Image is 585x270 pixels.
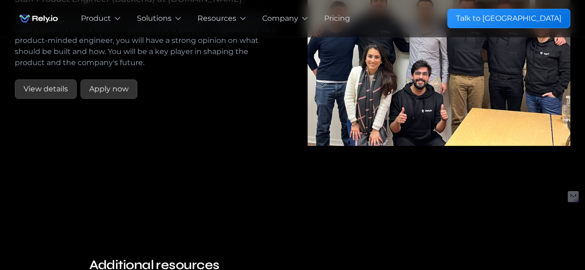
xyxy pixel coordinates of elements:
[524,209,572,257] iframe: Chatbot
[15,9,62,28] img: Rely.io logo
[89,84,129,95] div: Apply now
[324,13,350,24] a: Pricing
[15,9,62,28] a: home
[262,13,298,24] div: Company
[197,13,236,24] div: Resources
[15,13,278,68] p: The Senior Product Engineer will be responsible for building scalable SaaS products with a focus ...
[81,13,111,24] div: Product
[137,13,172,24] div: Solutions
[80,79,137,99] a: Apply now
[447,9,570,28] a: Talk to [GEOGRAPHIC_DATA]
[15,79,77,99] a: View details
[456,13,561,24] div: Talk to [GEOGRAPHIC_DATA]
